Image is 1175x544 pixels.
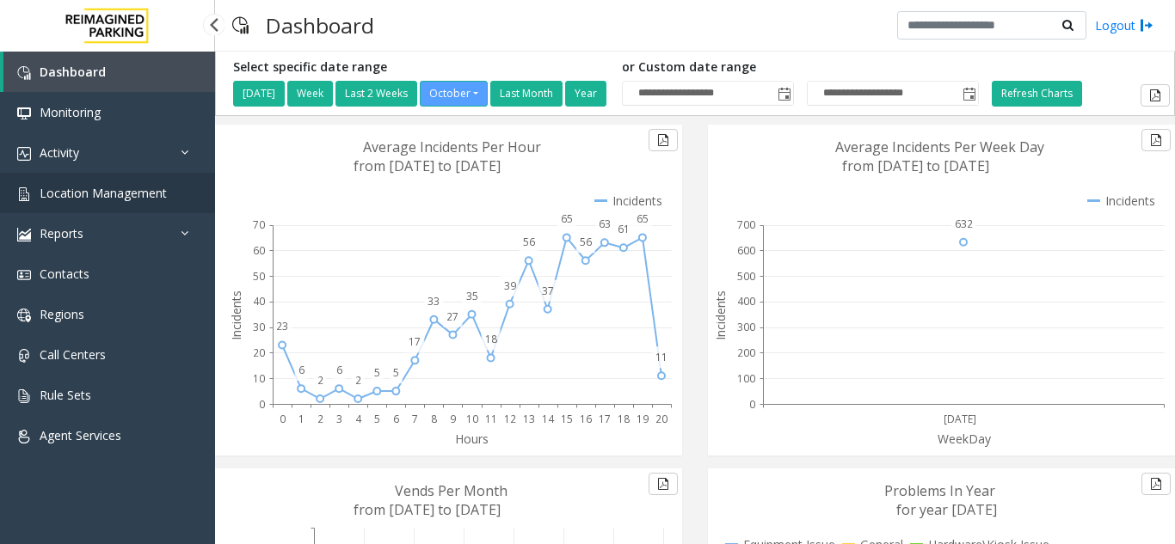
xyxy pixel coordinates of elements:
button: Last Month [490,81,563,107]
button: Export to pdf [649,473,678,495]
text: 23 [276,319,288,333]
text: 11 [485,412,497,426]
text: 50 [253,269,265,284]
text: Incidents [228,290,244,340]
text: Average Incidents Per Hour [363,138,541,156]
text: 63 [599,217,611,231]
text: 56 [580,235,592,249]
img: 'icon' [17,66,31,80]
text: 61 [618,222,630,236]
text: 300 [737,320,755,334]
text: 16 [580,412,592,426]
text: 56 [523,235,535,249]
text: 70 [253,217,265,232]
span: Reports [40,225,83,241]
text: 7 [412,412,418,426]
text: 20 [655,412,667,426]
text: from [DATE] to [DATE] [354,156,501,175]
text: 6 [336,363,342,377]
text: Average Incidents Per Week Day [835,138,1044,156]
span: Contacts [40,266,89,282]
text: 12 [504,412,516,426]
text: 18 [485,332,497,346]
button: Export to pdf [1141,84,1170,107]
text: 100 [737,371,755,386]
text: 4 [355,412,362,426]
button: [DATE] [233,81,285,107]
text: 5 [393,365,399,380]
text: [DATE] [944,412,976,426]
text: 27 [446,309,458,324]
text: WeekDay [938,431,992,447]
text: 2 [317,412,323,426]
text: 18 [618,412,630,426]
text: 10 [466,412,478,426]
text: 13 [523,412,535,426]
text: 9 [450,412,456,426]
text: 700 [737,217,755,232]
text: 30 [253,320,265,334]
img: 'icon' [17,389,31,403]
text: 19 [637,412,649,426]
text: 35 [466,289,478,303]
span: Monitoring [40,104,101,120]
text: 60 [253,243,265,258]
img: 'icon' [17,107,31,120]
text: 17 [599,412,611,426]
a: Dashboard [3,52,215,92]
text: 2 [355,373,361,388]
text: 6 [298,363,305,377]
text: 65 [637,211,649,226]
button: Export to pdf [649,129,678,151]
text: 20 [253,345,265,360]
span: Location Management [40,185,167,201]
button: Export to pdf [1141,473,1171,495]
text: from [DATE] to [DATE] [842,156,989,175]
text: 65 [561,211,573,226]
img: 'icon' [17,187,31,201]
text: Incidents [712,290,729,340]
h5: Select specific date range [233,60,609,75]
span: Toggle popup [774,82,793,106]
span: Agent Services [40,427,121,443]
img: 'icon' [17,147,31,161]
button: Week [287,81,333,107]
button: Refresh Charts [992,81,1082,107]
text: 600 [737,243,755,258]
button: October [420,81,488,107]
img: 'icon' [17,349,31,363]
text: 3 [336,412,342,426]
h5: or Custom date range [622,60,979,75]
text: 400 [737,294,755,309]
text: 6 [393,412,399,426]
span: Toggle popup [959,82,978,106]
h3: Dashboard [257,4,383,46]
text: 1 [298,412,305,426]
button: Last 2 Weeks [335,81,417,107]
text: 14 [542,412,555,426]
span: Activity [40,144,79,161]
text: 15 [561,412,573,426]
text: 10 [253,371,265,386]
span: Dashboard [40,64,106,80]
span: Call Centers [40,346,106,363]
text: 5 [374,412,380,426]
button: Export to pdf [1141,129,1171,151]
img: 'icon' [17,309,31,322]
text: 40 [253,294,265,309]
span: Regions [40,306,84,322]
text: 17 [409,334,421,349]
text: 500 [737,269,755,284]
text: 37 [542,284,554,298]
text: 0 [749,397,755,412]
text: 39 [504,278,516,293]
text: 0 [280,412,286,426]
a: Logout [1095,16,1153,34]
span: Rule Sets [40,387,91,403]
img: logout [1140,16,1153,34]
text: 5 [374,365,380,380]
text: Problems In Year [884,481,995,500]
text: 2 [317,373,323,388]
text: from [DATE] to [DATE] [354,500,501,519]
text: 11 [655,350,667,364]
